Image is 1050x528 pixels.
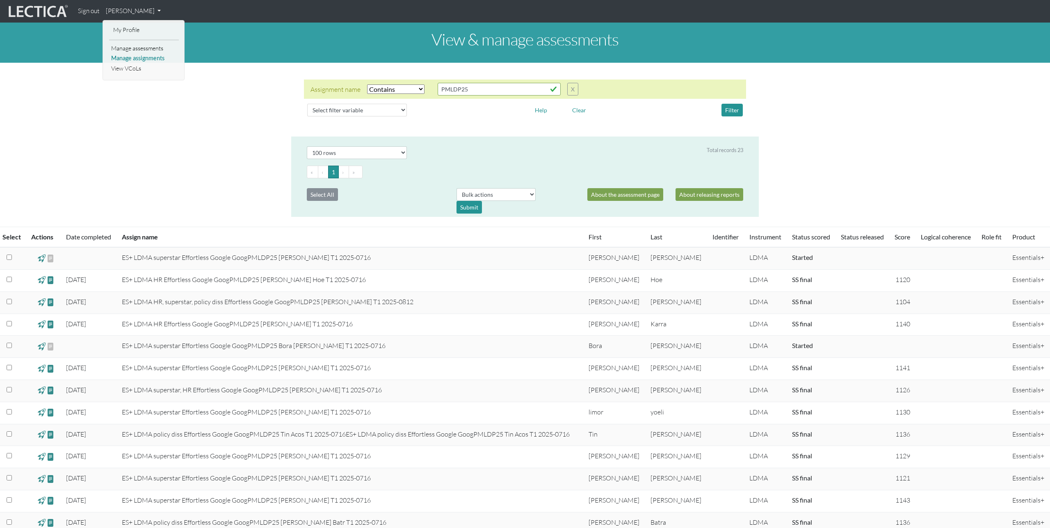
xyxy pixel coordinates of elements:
a: First [589,233,602,241]
td: [PERSON_NAME] [584,490,646,512]
a: Instrument [749,233,781,241]
a: Sign out [75,3,103,19]
a: Completed = assessment has been completed; CS scored = assessment has been CLAS scored; LS scored... [792,253,813,261]
td: LDMA [744,446,787,468]
td: Essentials+ [1007,468,1050,490]
td: LDMA [744,468,787,490]
td: [PERSON_NAME] [646,468,708,490]
td: ES+ LDMA superstar Effortless Google GoogPMLDP25 [PERSON_NAME] T1 2025-0716 [117,402,584,424]
td: [DATE] [61,314,117,336]
span: 1130 [895,408,910,416]
td: Bora [584,336,646,358]
a: Last [651,233,662,241]
td: Essentials+ [1007,424,1050,446]
span: 1104 [895,298,910,306]
td: Essentials+ [1007,269,1050,291]
a: Completed = assessment has been completed; CS scored = assessment has been CLAS scored; LS scored... [792,386,812,394]
td: Essentials+ [1007,380,1050,402]
td: [DATE] [61,291,117,314]
a: Completed = assessment has been completed; CS scored = assessment has been CLAS scored; LS scored... [792,408,812,416]
td: [PERSON_NAME] [584,314,646,336]
span: view [38,364,46,373]
span: view [38,320,46,329]
a: Completed = assessment has been completed; CS scored = assessment has been CLAS scored; LS scored... [792,275,812,283]
td: LDMA [744,314,787,336]
td: Essentials+ [1007,446,1050,468]
a: View VCoLs [109,64,179,74]
td: [PERSON_NAME] [646,446,708,468]
a: My Profile [111,25,177,35]
td: ES+ LDMA superstar Effortless Google GoogPMLDP25 [PERSON_NAME] T1 2025-0716 [117,358,584,380]
td: LDMA [744,402,787,424]
td: Essentials+ [1007,314,1050,336]
a: Status scored [792,233,830,241]
td: [PERSON_NAME] [646,336,708,358]
td: [PERSON_NAME] [584,269,646,291]
span: view [38,430,46,439]
button: Clear [568,104,590,116]
td: LDMA [744,424,787,446]
a: Product [1012,233,1035,241]
div: Assignment name [310,84,361,94]
td: [PERSON_NAME] [646,380,708,402]
td: LDMA [744,380,787,402]
td: ES+ LDMA HR, superstar, policy diss Effortless Google GoogPMLDP25 [PERSON_NAME] T1 2025-0812 [117,291,584,314]
td: Essentials+ [1007,402,1050,424]
td: [PERSON_NAME] [646,490,708,512]
td: Essentials+ [1007,490,1050,512]
span: view [47,430,55,439]
a: Manage assignments [109,53,179,64]
button: Select All [307,188,338,201]
td: ES+ LDMA superstar Effortless Google GoogPMLDP25 [PERSON_NAME] T1 2025-0716 [117,247,584,269]
div: Total records 23 [707,146,743,154]
a: Help [531,105,551,113]
td: ES+ LDMA policy diss Effortless Google GoogPMLDP25 Tin Acos T1 2025-0716ES+ LDMA policy diss Effo... [117,424,584,446]
span: view [47,474,55,483]
div: Submit [457,201,482,214]
span: view [38,386,46,395]
td: Karra [646,314,708,336]
a: Status released [841,233,884,241]
span: view [47,320,55,329]
span: view [38,298,46,307]
span: view [38,496,46,505]
span: view [38,474,46,483]
td: [DATE] [61,446,117,468]
span: view [38,275,46,285]
span: 1140 [895,320,910,328]
td: [PERSON_NAME] [584,358,646,380]
a: Completed = assessment has been completed; CS scored = assessment has been CLAS scored; LS scored... [792,298,812,305]
a: Completed = assessment has been completed; CS scored = assessment has been CLAS scored; LS scored... [792,430,812,438]
td: [DATE] [61,358,117,380]
td: Tin [584,424,646,446]
td: [DATE] [61,380,117,402]
img: lecticalive [7,4,68,19]
td: ES+ LDMA HR Effortless Google GoogPMLDP25 [PERSON_NAME] T1 2025-0716 [117,314,584,336]
td: ES+ LDMA HR Effortless Google GoogPMLDP25 [PERSON_NAME] Hoe T1 2025-0716 [117,269,584,291]
td: Hoe [646,269,708,291]
td: [DATE] [61,424,117,446]
td: limor [584,402,646,424]
a: [PERSON_NAME] [103,3,164,19]
a: Logical coherence [921,233,971,241]
button: Help [531,104,551,116]
th: Actions [26,227,61,248]
td: [PERSON_NAME] [584,247,646,269]
a: Completed = assessment has been completed; CS scored = assessment has been CLAS scored; LS scored... [792,452,812,460]
td: LDMA [744,336,787,358]
a: Completed = assessment has been completed; CS scored = assessment has been CLAS scored; LS scored... [792,496,812,504]
ul: Pagination [307,166,743,178]
a: Completed = assessment has been completed; CS scored = assessment has been CLAS scored; LS scored... [792,364,812,371]
span: view [38,341,46,351]
span: view [47,386,55,395]
td: Essentials+ [1007,247,1050,269]
td: [PERSON_NAME] [646,291,708,314]
td: ES+ LDMA superstar Effortless Google GoogPMLDP25 [PERSON_NAME] T1 2025-0716 [117,446,584,468]
span: 1141 [895,364,910,372]
td: [DATE] [61,402,117,424]
td: LDMA [744,490,787,512]
td: LDMA [744,291,787,314]
span: view [38,408,46,417]
a: Manage assessments [109,43,179,54]
span: 1121 [895,474,910,482]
